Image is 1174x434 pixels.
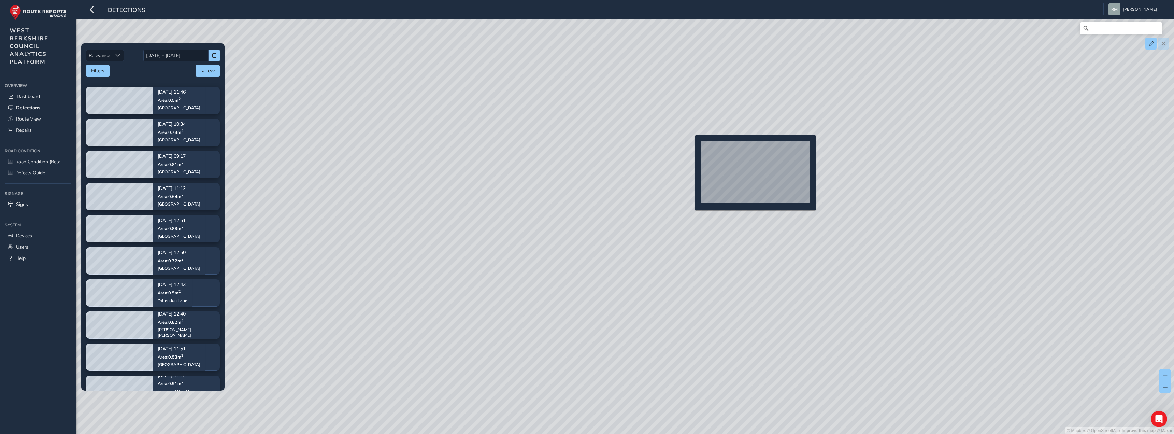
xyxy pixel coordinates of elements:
sup: 2 [181,160,183,166]
span: Help [97,230,108,235]
span: Route View [16,116,41,122]
div: Close [120,3,132,15]
div: System [5,220,71,230]
sup: 2 [181,128,183,134]
input: Search [1080,22,1162,34]
span: Road Condition (Beta) [15,158,62,165]
button: Send us a message [31,180,105,194]
span: Relevance [86,50,112,61]
span: Area: 0.82 m [158,319,183,325]
div: • [DATE] [59,31,78,38]
span: Area: 0.91 m [158,381,183,387]
span: Signs [16,201,28,208]
div: Profile image for Route-Reports [8,24,22,38]
span: Repairs [16,127,32,134]
div: Overview [5,81,71,91]
div: [GEOGRAPHIC_DATA] [158,201,200,207]
a: Defects Guide [5,167,71,179]
span: Area: 0.53 m [158,354,183,360]
p: [DATE] 11:12 [158,374,215,378]
div: Unnamed Road From [GEOGRAPHIC_DATA] To [GEOGRAPHIC_DATA] [158,389,215,405]
sup: 2 [181,193,183,198]
a: Help [5,253,71,264]
span: Detections [108,6,145,15]
p: [DATE] 12:43 [158,283,187,288]
a: Detections [5,102,71,113]
span: Area: 0.64 m [158,194,183,199]
span: Area: 0.72 m [158,258,183,264]
a: Route View [5,113,71,125]
button: Help [68,213,137,240]
span: Check out how to navigate Route View here! [24,24,131,30]
a: Devices [5,230,71,241]
img: rr logo [10,5,67,20]
div: [GEOGRAPHIC_DATA] [158,137,200,143]
div: Route-Reports [24,31,58,38]
a: Road Condition (Beta) [5,156,71,167]
div: [PERSON_NAME] [PERSON_NAME] [158,327,215,338]
button: csv [196,65,220,77]
p: [DATE] 12:40 [158,312,215,317]
img: diamond-layout [1108,3,1120,15]
span: Help [15,255,26,262]
div: [GEOGRAPHIC_DATA] [158,362,200,367]
span: Area: 0.5 m [158,97,181,103]
a: Dashboard [5,91,71,102]
a: Signs [5,199,71,210]
div: [GEOGRAPHIC_DATA] [158,105,200,111]
a: Repairs [5,125,71,136]
button: Filters [86,65,110,77]
span: Area: 0.74 m [158,129,183,135]
span: Defects Guide [15,170,45,176]
span: Area: 0.83 m [158,226,183,232]
div: • [DATE] [59,56,78,63]
p: [DATE] 11:46 [158,90,200,95]
div: [GEOGRAPHIC_DATA] [158,234,200,239]
span: [PERSON_NAME] [1123,3,1157,15]
sup: 2 [178,96,181,101]
sup: 2 [181,257,183,262]
div: Sort by Date [112,50,124,61]
iframe: Intercom live chat [1151,411,1167,427]
span: Area: 0.81 m [158,162,183,167]
sup: 2 [178,289,181,294]
span: Detections [16,104,40,111]
span: Dashboard [17,93,40,100]
div: Profile image for Route-Reports [8,49,22,63]
div: [GEOGRAPHIC_DATA] [158,266,200,271]
sup: 2 [181,353,183,358]
span: csv [208,68,215,74]
div: Signage [5,188,71,199]
p: [DATE] 11:51 [158,347,200,352]
span: Messages [21,230,47,235]
button: [PERSON_NAME] [1108,3,1159,15]
span: Users [16,244,28,250]
span: Hi [PERSON_NAME], Welcome to Route Reports! We have articles which will help you get started, che... [24,50,528,55]
div: Yattendon Lane [158,298,187,303]
p: [DATE] 10:34 [158,122,200,127]
span: Devices [16,233,32,239]
span: WEST BERKSHIRE COUNCIL ANALYTICS PLATFORM [10,27,48,66]
div: [GEOGRAPHIC_DATA] [158,169,200,175]
sup: 2 [181,225,183,230]
sup: 2 [181,318,183,323]
div: Road Condition [5,146,71,156]
a: Users [5,241,71,253]
h1: Messages [51,3,87,15]
p: [DATE] 12:51 [158,219,200,223]
p: [DATE] 11:12 [158,186,200,191]
p: [DATE] 12:50 [158,251,200,255]
span: Area: 0.5 m [158,290,181,296]
p: [DATE] 09:17 [158,154,200,159]
div: Route-Reports [24,56,58,63]
sup: 2 [181,380,183,385]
